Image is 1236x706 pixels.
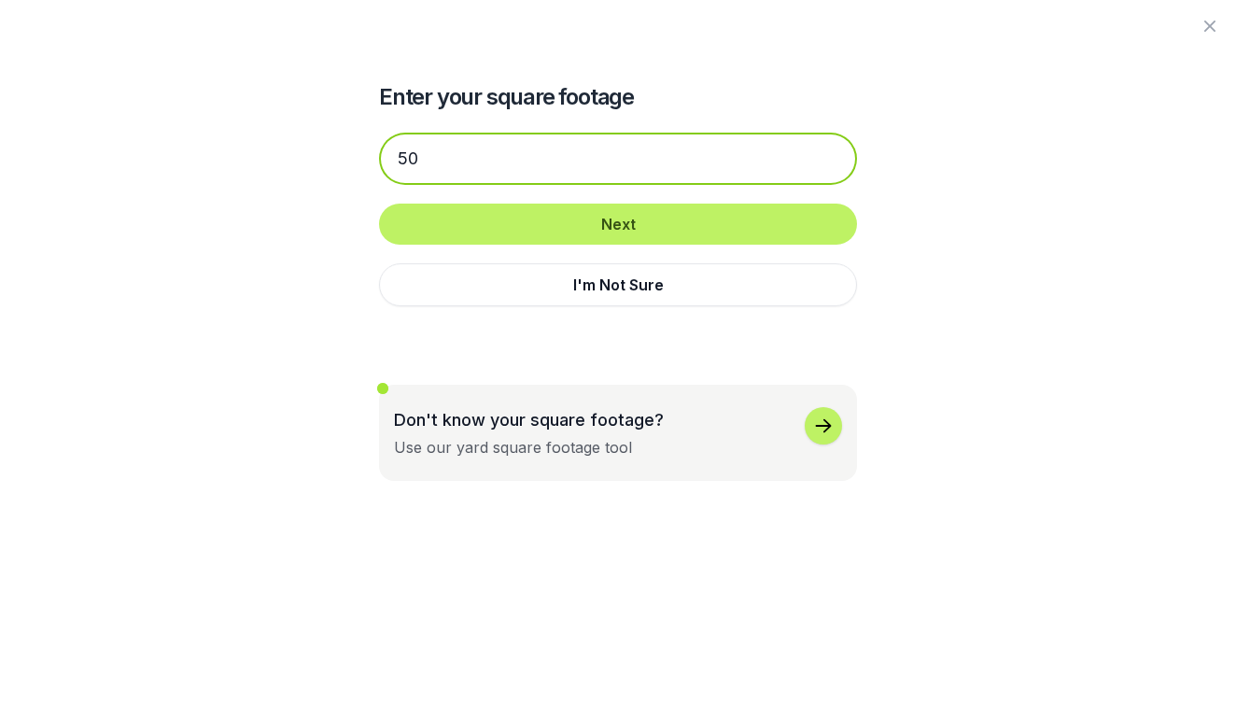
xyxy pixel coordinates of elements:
button: Don't know your square footage?Use our yard square footage tool [379,385,857,481]
div: Use our yard square footage tool [394,436,632,459]
p: Don't know your square footage? [394,407,664,432]
h2: Enter your square footage [379,82,857,112]
button: I'm Not Sure [379,263,857,306]
button: Next [379,204,857,245]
